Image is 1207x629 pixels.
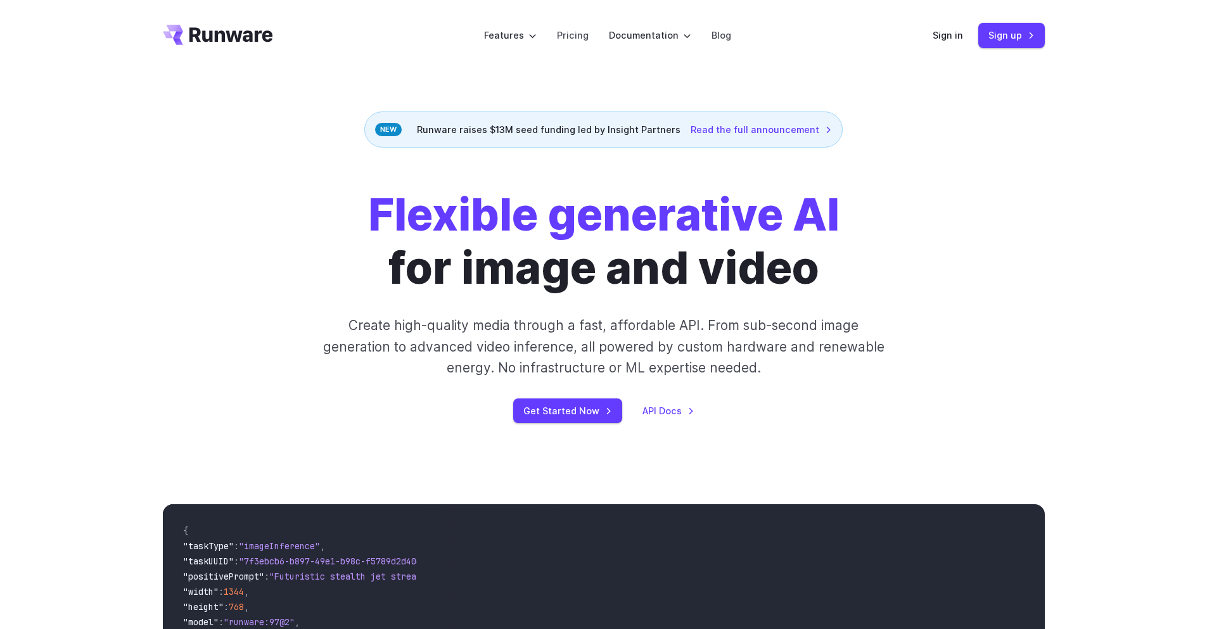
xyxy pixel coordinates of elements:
span: "imageInference" [239,540,320,552]
span: 768 [229,601,244,613]
span: : [234,540,239,552]
p: Create high-quality media through a fast, affordable API. From sub-second image generation to adv... [321,315,886,378]
span: , [295,616,300,628]
span: "runware:97@2" [224,616,295,628]
span: , [320,540,325,552]
span: : [264,571,269,582]
a: Pricing [557,28,589,42]
span: : [219,616,224,628]
span: "taskType" [183,540,234,552]
a: Go to / [163,25,273,45]
a: Blog [712,28,731,42]
span: "7f3ebcb6-b897-49e1-b98c-f5789d2d40d7" [239,556,431,567]
span: { [183,525,188,537]
div: Runware raises $13M seed funding led by Insight Partners [364,111,843,148]
span: : [224,601,229,613]
h1: for image and video [368,188,840,295]
span: "Futuristic stealth jet streaking through a neon-lit cityscape with glowing purple exhaust" [269,571,731,582]
strong: Flexible generative AI [368,187,840,241]
label: Documentation [609,28,691,42]
span: , [244,586,249,597]
a: Sign in [933,28,963,42]
a: Sign up [978,23,1045,48]
a: API Docs [642,403,694,418]
span: "positivePrompt" [183,571,264,582]
span: "height" [183,601,224,613]
span: : [234,556,239,567]
span: "width" [183,586,219,597]
span: , [244,601,249,613]
a: Get Started Now [513,398,622,423]
span: "taskUUID" [183,556,234,567]
a: Read the full announcement [691,122,832,137]
span: 1344 [224,586,244,597]
span: "model" [183,616,219,628]
span: : [219,586,224,597]
label: Features [484,28,537,42]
